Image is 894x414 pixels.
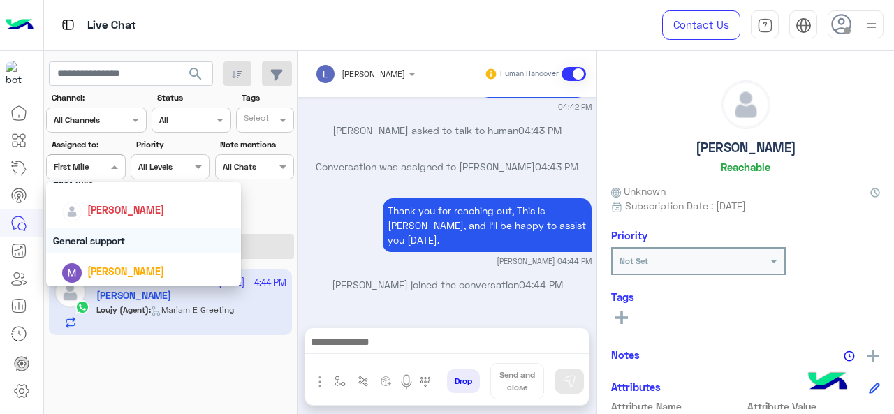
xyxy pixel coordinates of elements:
div: General support [46,228,242,253]
button: Drop [447,369,480,393]
img: create order [381,376,392,387]
span: [PERSON_NAME] [342,68,405,79]
img: defaultAdmin.png [62,202,82,221]
label: Note mentions [220,138,292,151]
h6: Notes [611,348,640,361]
span: 04:43 PM [518,124,562,136]
img: tab [757,17,773,34]
img: Logo [6,10,34,40]
div: Select [242,112,269,128]
label: Channel: [52,91,145,104]
h5: [PERSON_NAME] [696,140,796,156]
p: Live Chat [87,16,136,35]
span: 04:43 PM [535,161,578,172]
img: ACg8ocJ5kWkbDFwHhE1-NCdHlUdL0Moenmmb7xp8U7RIpZhCQ1Zz3Q=s96-c [62,263,82,283]
b: Not Set [620,256,648,266]
button: Send and close [490,363,544,399]
img: 317874714732967 [6,61,31,86]
img: Trigger scenario [358,376,369,387]
img: tab [796,17,812,34]
small: 04:42 PM [558,101,592,112]
ng-dropdown-panel: Options list [46,182,242,286]
span: Attribute Value [747,399,881,414]
img: defaultAdmin.png [722,81,770,128]
small: [PERSON_NAME] 04:44 PM [497,256,592,267]
img: send message [562,374,576,388]
small: Human Handover [500,68,559,80]
h6: Priority [611,229,647,242]
button: search [179,61,213,91]
img: make a call [420,376,431,387]
img: notes [844,350,855,362]
img: send attachment [312,374,328,390]
h6: Tags [611,290,880,303]
button: create order [375,370,398,393]
h6: Reachable [721,161,770,173]
label: Assigned to: [52,138,124,151]
label: Status [157,91,229,104]
button: select flow [329,370,352,393]
button: Trigger scenario [352,370,375,393]
span: Attribute Name [611,399,745,414]
p: 14/10/2025, 4:44 PM [383,198,592,252]
label: Priority [136,138,208,151]
img: hulul-logo.png [803,358,852,407]
a: Contact Us [662,10,740,40]
a: tab [751,10,779,40]
span: 04:44 PM [519,279,563,290]
span: Unknown [611,184,666,198]
span: search [187,66,204,82]
img: profile [863,17,880,34]
img: select flow [335,376,346,387]
p: [PERSON_NAME] joined the conversation [303,277,592,292]
img: tab [59,16,77,34]
p: Conversation was assigned to [PERSON_NAME] [303,159,592,174]
span: Subscription Date : [DATE] [625,198,746,213]
span: [PERSON_NAME] [87,204,164,216]
label: Tags [242,91,293,104]
p: [PERSON_NAME] asked to talk to human [303,123,592,138]
img: add [867,350,879,362]
img: send voice note [398,374,415,390]
h6: Attributes [611,380,661,393]
span: [PERSON_NAME] [87,265,164,277]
